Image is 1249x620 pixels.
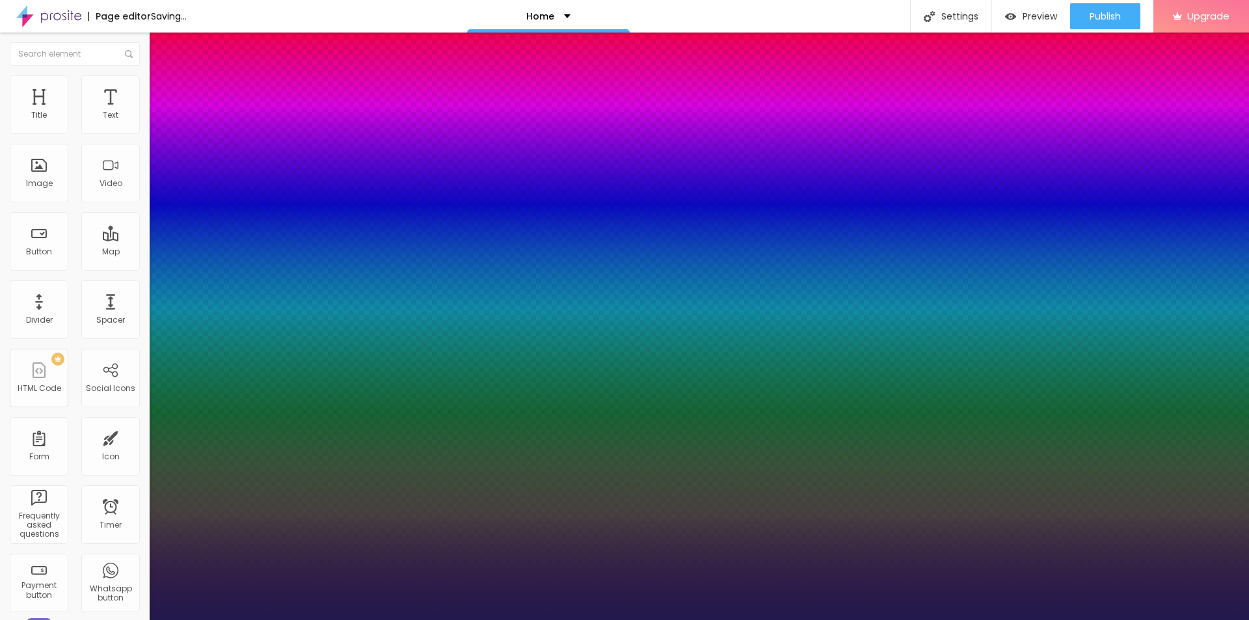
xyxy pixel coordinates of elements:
[103,111,118,120] div: Text
[100,179,122,188] div: Video
[526,12,554,21] p: Home
[18,384,61,393] div: HTML Code
[88,12,151,21] div: Page editor
[924,11,935,22] img: Icone
[1005,11,1016,22] img: view-1.svg
[992,3,1070,29] button: Preview
[100,520,122,530] div: Timer
[10,42,140,66] input: Search element
[1070,3,1140,29] button: Publish
[1187,10,1229,21] span: Upgrade
[29,452,49,461] div: Form
[26,316,53,325] div: Divider
[26,247,52,256] div: Button
[151,12,187,21] div: Saving...
[102,247,120,256] div: Map
[96,316,125,325] div: Spacer
[1023,11,1057,21] span: Preview
[13,581,64,600] div: Payment button
[85,584,136,603] div: Whatsapp button
[1090,11,1121,21] span: Publish
[125,50,133,58] img: Icone
[13,511,64,539] div: Frequently asked questions
[86,384,135,393] div: Social Icons
[31,111,47,120] div: Title
[26,179,53,188] div: Image
[102,452,120,461] div: Icon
